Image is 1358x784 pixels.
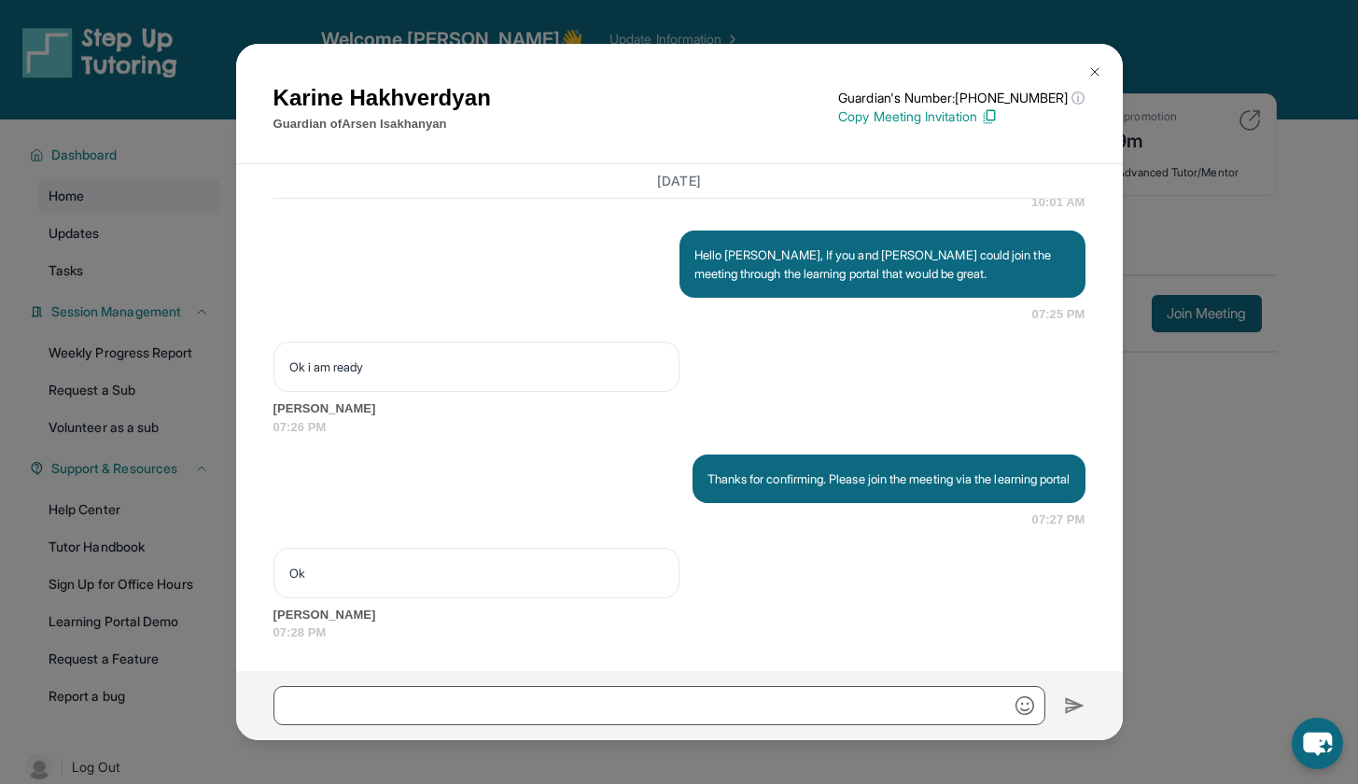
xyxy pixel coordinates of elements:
p: Guardian of Arsen Isakhanyan [273,115,491,133]
span: [PERSON_NAME] [273,606,1085,624]
img: Copy Icon [981,108,998,125]
span: 07:25 PM [1032,305,1085,324]
span: ⓘ [1071,89,1085,107]
img: Close Icon [1087,64,1102,79]
span: [PERSON_NAME] [273,399,1085,418]
p: Ok [289,564,664,582]
h3: [DATE] [273,172,1085,190]
img: Send icon [1064,694,1085,717]
p: Copy Meeting Invitation [838,107,1085,126]
span: 07:28 PM [273,623,1085,642]
h1: Karine Hakhverdyan [273,81,491,115]
span: 10:01 AM [1031,193,1085,212]
p: Thanks for confirming. Please join the meeting via the learning portal [707,469,1071,488]
img: Emoji [1015,696,1034,715]
p: Guardian's Number: [PHONE_NUMBER] [838,89,1085,107]
button: chat-button [1292,718,1343,769]
p: Hello [PERSON_NAME], If you and [PERSON_NAME] could join the meeting through the learning portal ... [694,245,1071,283]
span: 07:27 PM [1032,511,1085,529]
span: 07:26 PM [273,418,1085,437]
p: Ok i am ready [289,357,664,376]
